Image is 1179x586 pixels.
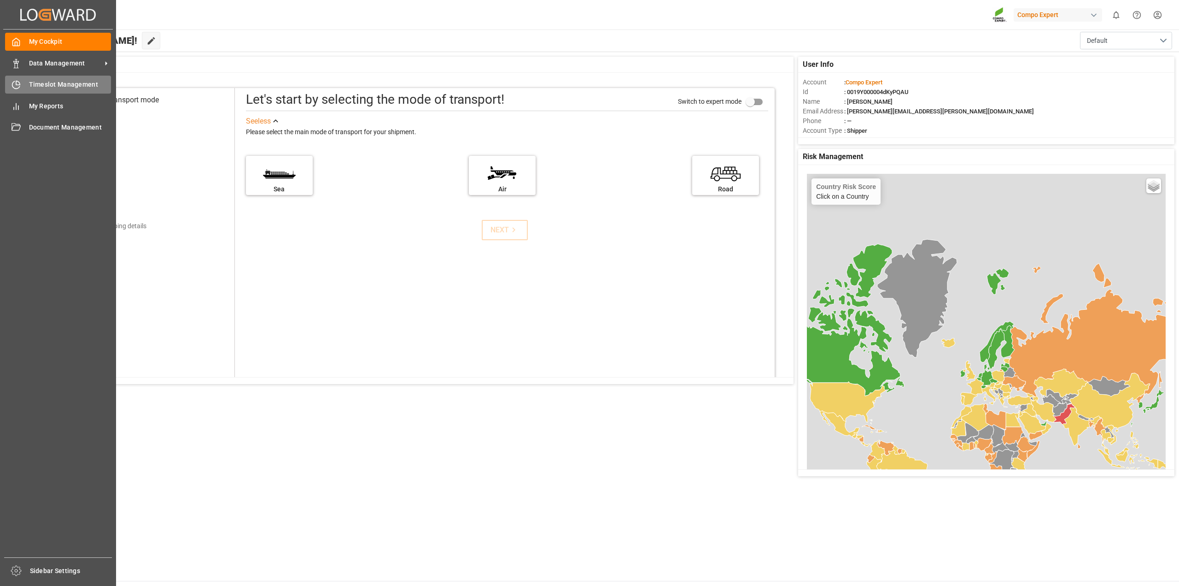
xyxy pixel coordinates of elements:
[803,126,844,136] span: Account Type
[1014,6,1106,24] button: Compo Expert
[1087,36,1108,46] span: Default
[844,98,893,105] span: : [PERSON_NAME]
[992,7,1007,23] img: Screenshot%202023-09-29%20at%2010.02.21.png_1712312052.png
[803,107,844,116] span: Email Address
[844,108,1034,115] span: : [PERSON_NAME][EMAIL_ADDRESS][PERSON_NAME][DOMAIN_NAME]
[678,98,741,105] span: Switch to expert mode
[803,87,844,97] span: Id
[844,118,852,124] span: : —
[846,79,882,86] span: Compo Expert
[816,183,876,200] div: Click on a Country
[246,90,504,109] div: Let's start by selecting the mode of transport!
[482,220,528,240] button: NEXT
[1146,178,1161,193] a: Layers
[803,151,863,162] span: Risk Management
[29,80,111,89] span: Timeslot Management
[246,116,271,127] div: See less
[844,79,882,86] span: :
[29,59,102,68] span: Data Management
[803,77,844,87] span: Account
[30,566,112,576] span: Sidebar Settings
[5,33,111,51] a: My Cockpit
[29,101,111,111] span: My Reports
[803,59,834,70] span: User Info
[1126,5,1147,25] button: Help Center
[1106,5,1126,25] button: show 0 new notifications
[251,184,308,194] div: Sea
[803,97,844,107] span: Name
[844,127,867,134] span: : Shipper
[490,225,519,236] div: NEXT
[29,37,111,47] span: My Cockpit
[1080,32,1172,49] button: open menu
[1014,8,1102,22] div: Compo Expert
[29,123,111,132] span: Document Management
[803,116,844,126] span: Phone
[844,89,909,95] span: : 0019Y000004dKyPQAU
[88,95,159,106] div: Select transport mode
[246,127,768,138] div: Please select the main mode of transport for your shipment.
[5,97,111,115] a: My Reports
[816,183,876,190] h4: Country Risk Score
[89,221,146,231] div: Add shipping details
[697,184,754,194] div: Road
[473,184,531,194] div: Air
[5,118,111,136] a: Document Management
[5,76,111,94] a: Timeslot Management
